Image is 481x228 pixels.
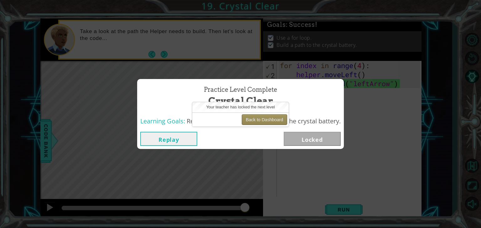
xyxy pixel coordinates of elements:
span: Practice Level Complete [204,85,277,94]
span: Revise a for loop to build a path to the crystal battery. [187,117,341,125]
span: Your teacher has locked the next level [206,105,275,109]
span: Crystal Clear [208,94,273,107]
span: Learning Goals: [140,117,185,125]
button: Locked [284,132,341,146]
button: Replay [140,132,197,146]
button: Back to Dashboard [242,114,287,125]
